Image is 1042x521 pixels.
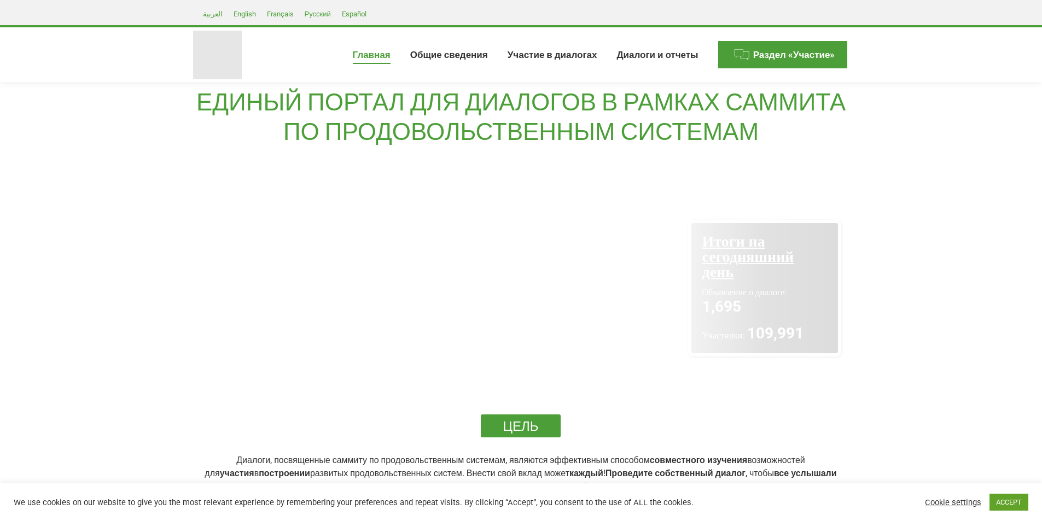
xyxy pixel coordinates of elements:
[197,7,228,20] a: العربية
[753,49,835,61] span: Раздел «Участие»
[702,287,787,297] span: Объявление о диалоге:
[702,297,741,315] span: 1,695
[925,497,981,507] a: Cookie settings
[14,497,724,507] div: We use cookies on our website to give you the most relevant experience by remembering your prefer...
[702,285,827,315] a: Объявление о диалоге: 1,695
[220,468,254,478] strong: участия
[747,324,804,342] span: 109,991
[203,10,223,18] span: العربية
[259,468,310,478] strong: построении
[299,7,336,20] a: Русский
[702,234,827,280] div: Итоги на сегодняшний день
[342,10,366,18] span: Español
[569,468,603,478] strong: каждый
[261,7,299,20] a: Français
[606,468,746,478] strong: Проведите собственный диалог
[702,326,827,342] a: Участники: 109,991
[650,455,748,465] strong: совместного изучения
[989,494,1028,511] a: ACCEPT
[267,10,294,18] span: Français
[234,10,256,18] span: English
[734,46,750,63] img: Menu icon
[508,49,597,61] span: Участие в диалогах
[193,454,849,493] p: Диалоги, посвященные саммиту по продовольственным системам, являются эффективным способом возможн...
[616,49,698,61] span: Диалоги и отчеты
[228,7,261,20] a: English
[336,7,372,20] a: Español
[305,10,331,18] span: Русский
[410,49,488,61] span: Общие сведения
[193,31,242,79] img: Food Systems Summit Dialogues
[193,87,849,147] h1: ЕДИНЫЙ ПОРТАЛ ДЛЯ ДИАЛОГОВ В РАМКАХ САММИТА ПО ПРОДОВОЛЬСТВЕННЫМ СИСТЕМАМ
[353,49,391,61] span: Главная
[481,414,560,437] h3: ЦЕЛЬ
[702,330,745,341] span: Участники:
